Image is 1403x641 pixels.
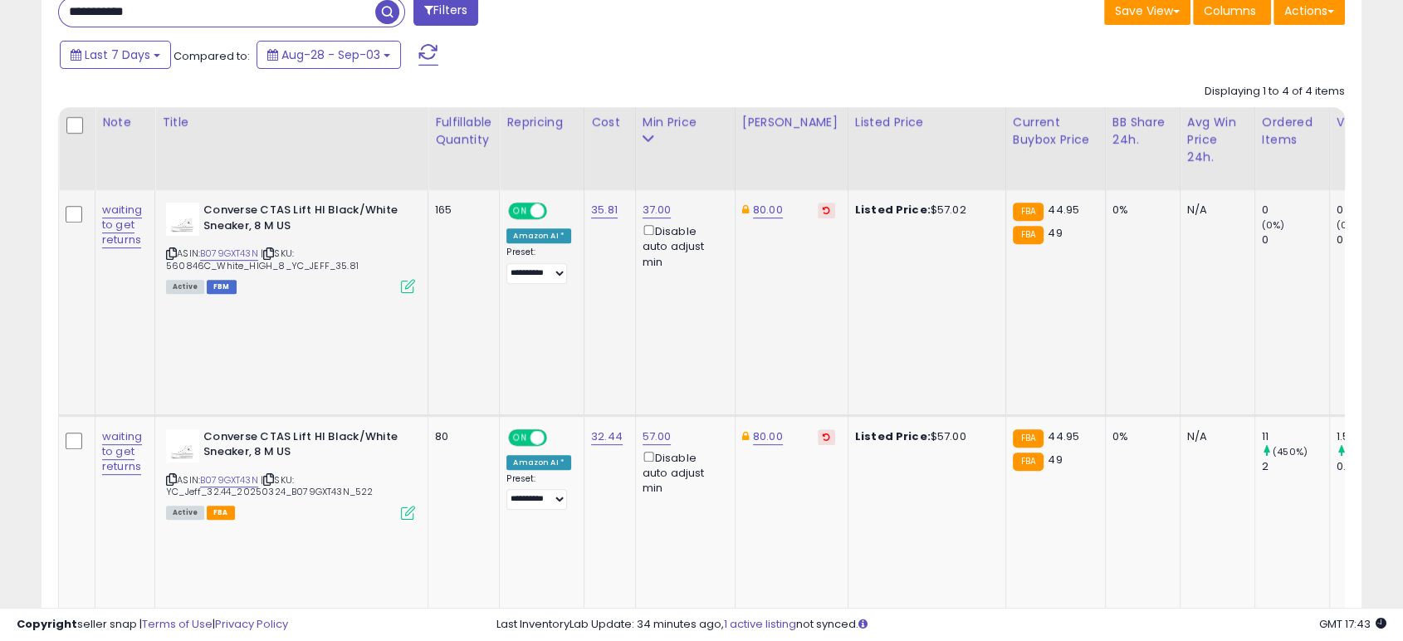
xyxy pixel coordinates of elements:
[545,430,571,444] span: OFF
[506,473,571,511] div: Preset:
[1205,84,1345,100] div: Displaying 1 to 4 of 4 items
[435,429,486,444] div: 80
[855,429,993,444] div: $57.00
[102,114,148,131] div: Note
[1112,429,1167,444] div: 0%
[1048,428,1079,444] span: 44.95
[1273,445,1308,458] small: (450%)
[1112,114,1173,149] div: BB Share 24h.
[1112,203,1167,218] div: 0%
[207,280,237,294] span: FBM
[1262,203,1329,218] div: 0
[1187,114,1248,166] div: Avg Win Price 24h.
[496,617,1387,633] div: Last InventoryLab Update: 34 minutes ago, not synced.
[257,41,401,69] button: Aug-28 - Sep-03
[17,616,77,632] strong: Copyright
[1262,459,1329,474] div: 2
[506,247,571,284] div: Preset:
[643,428,672,445] a: 57.00
[510,204,530,218] span: ON
[855,203,993,218] div: $57.02
[724,616,796,632] a: 1 active listing
[1262,429,1329,444] div: 11
[545,204,571,218] span: OFF
[203,429,405,464] b: Converse CTAS Lift HI Black/White Sneaker, 8 M US
[435,203,486,218] div: 165
[591,114,628,131] div: Cost
[166,203,415,291] div: ASIN:
[200,473,258,487] a: B079GXT43N
[1187,429,1242,444] div: N/A
[506,455,571,470] div: Amazon AI *
[166,203,199,236] img: 21o1wUW9WwL._SL40_.jpg
[506,114,577,131] div: Repricing
[855,202,931,218] b: Listed Price:
[643,202,672,218] a: 37.00
[591,202,618,218] a: 35.81
[215,616,288,632] a: Privacy Policy
[1187,203,1242,218] div: N/A
[281,46,380,63] span: Aug-28 - Sep-03
[506,228,571,243] div: Amazon AI *
[1262,114,1322,149] div: Ordered Items
[60,41,171,69] button: Last 7 Days
[85,46,150,63] span: Last 7 Days
[1319,616,1386,632] span: 2025-09-11 17:43 GMT
[1013,453,1044,471] small: FBA
[200,247,258,261] a: B079GXT43N
[855,428,931,444] b: Listed Price:
[102,428,142,475] a: waiting to get returns
[742,114,841,131] div: [PERSON_NAME]
[753,428,783,445] a: 80.00
[1337,114,1397,131] div: Velocity
[753,202,783,218] a: 80.00
[142,616,213,632] a: Terms of Use
[643,114,728,131] div: Min Price
[166,247,359,272] span: | SKU: 560846C_White_HIGH_8_YC_JEFF_35.81
[1048,202,1079,218] span: 44.95
[166,473,373,498] span: | SKU: YC_Jeff_32.44_20250324_B079GXT43N_522
[162,114,421,131] div: Title
[166,429,199,462] img: 21o1wUW9WwL._SL40_.jpg
[174,48,250,64] span: Compared to:
[1048,452,1062,467] span: 49
[643,448,722,497] div: Disable auto adjust min
[855,114,999,131] div: Listed Price
[1013,226,1044,244] small: FBA
[1262,218,1285,232] small: (0%)
[17,617,288,633] div: seller snap | |
[591,428,623,445] a: 32.44
[1262,232,1329,247] div: 0
[510,430,530,444] span: ON
[102,202,142,248] a: waiting to get returns
[1204,2,1256,19] span: Columns
[1013,114,1098,149] div: Current Buybox Price
[643,222,722,270] div: Disable auto adjust min
[166,506,204,520] span: All listings currently available for purchase on Amazon
[166,429,415,518] div: ASIN:
[203,203,405,237] b: Converse CTAS Lift HI Black/White Sneaker, 8 M US
[1337,218,1360,232] small: (0%)
[207,506,235,520] span: FBA
[1013,429,1044,448] small: FBA
[435,114,492,149] div: Fulfillable Quantity
[1013,203,1044,221] small: FBA
[1048,225,1062,241] span: 49
[166,280,204,294] span: All listings currently available for purchase on Amazon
